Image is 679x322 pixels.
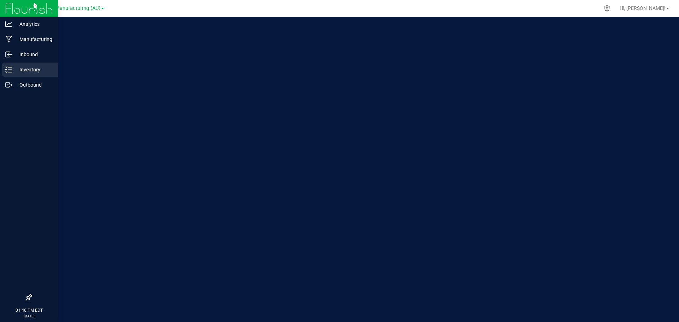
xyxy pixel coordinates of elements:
[41,5,100,11] span: Stash Manufacturing (AU)
[12,20,55,28] p: Analytics
[5,66,12,73] inline-svg: Inventory
[3,307,55,314] p: 01:40 PM EDT
[12,65,55,74] p: Inventory
[603,5,611,12] div: Manage settings
[12,35,55,43] p: Manufacturing
[3,314,55,319] p: [DATE]
[5,81,12,88] inline-svg: Outbound
[5,36,12,43] inline-svg: Manufacturing
[12,81,55,89] p: Outbound
[12,50,55,59] p: Inbound
[620,5,666,11] span: Hi, [PERSON_NAME]!
[5,21,12,28] inline-svg: Analytics
[5,51,12,58] inline-svg: Inbound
